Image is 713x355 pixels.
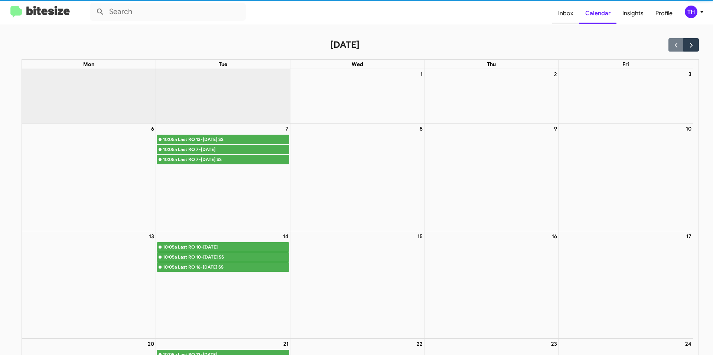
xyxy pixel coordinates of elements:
button: Previous month [668,38,684,51]
td: October 13, 2025 [22,231,156,339]
a: October 16, 2025 [550,231,559,241]
td: October 17, 2025 [559,231,693,339]
div: 10:05a [163,253,177,261]
div: Last RO 16-[DATE] SS [178,263,289,271]
a: Wednesday [350,60,365,69]
a: Monday [82,60,96,69]
td: October 16, 2025 [424,231,559,339]
a: October 23, 2025 [550,339,559,349]
input: Search [90,3,246,21]
div: Last RO 7-[DATE] SS [178,156,289,163]
a: October 14, 2025 [281,231,290,241]
td: October 6, 2025 [22,124,156,231]
td: October 9, 2025 [424,124,559,231]
a: October 13, 2025 [147,231,156,241]
div: Last RO 7-[DATE] [178,146,289,153]
a: October 3, 2025 [687,69,693,79]
a: October 20, 2025 [146,339,156,349]
td: October 7, 2025 [156,124,290,231]
a: October 7, 2025 [284,124,290,134]
div: 10:05a [163,156,177,163]
td: October 10, 2025 [559,124,693,231]
td: October 14, 2025 [156,231,290,339]
a: October 15, 2025 [416,231,424,241]
a: October 21, 2025 [282,339,290,349]
td: October 1, 2025 [290,69,424,124]
a: Profile [649,3,678,24]
a: October 9, 2025 [553,124,559,134]
div: Last RO 13-[DATE] SS [178,136,289,143]
a: Inbox [552,3,579,24]
div: 10:05a [163,146,177,153]
a: Calendar [579,3,616,24]
div: Last RO 10-[DATE] [178,243,289,251]
td: October 3, 2025 [559,69,693,124]
div: TH [685,6,697,18]
a: Thursday [485,60,497,69]
td: October 8, 2025 [290,124,424,231]
td: October 2, 2025 [424,69,559,124]
a: Tuesday [217,60,229,69]
a: October 8, 2025 [418,124,424,134]
a: October 10, 2025 [684,124,693,134]
a: October 1, 2025 [419,69,424,79]
button: TH [678,6,705,18]
a: Insights [616,3,649,24]
td: October 15, 2025 [290,231,424,339]
h2: [DATE] [330,39,359,51]
div: 10:05a [163,243,177,251]
a: October 24, 2025 [684,339,693,349]
div: 10:05a [163,263,177,271]
a: October 17, 2025 [685,231,693,241]
div: Last RO 10-[DATE] SS [178,253,289,261]
div: 10:05a [163,136,177,143]
a: October 22, 2025 [415,339,424,349]
a: Friday [621,60,631,69]
a: October 6, 2025 [150,124,156,134]
a: October 2, 2025 [553,69,559,79]
button: Next month [683,38,699,51]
